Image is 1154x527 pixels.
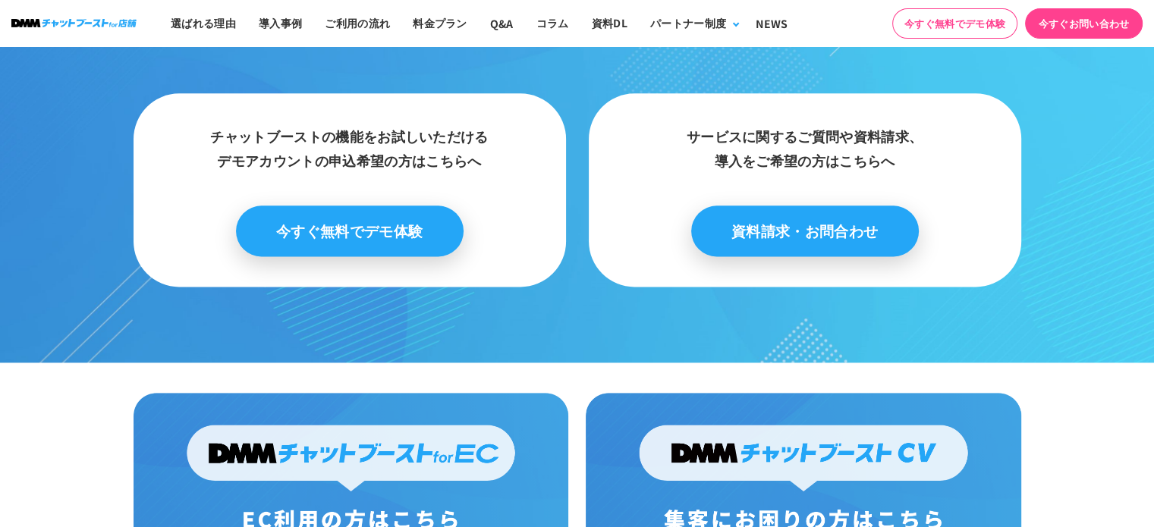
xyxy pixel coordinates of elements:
[236,205,464,256] a: 今すぐ無料でデモ体験
[596,124,1014,173] h3: サービスに関するご質問や資料請求、 導入をご希望の方はこちらへ
[892,8,1017,39] a: 今すぐ無料でデモ体験
[11,19,137,27] img: ロゴ
[650,15,726,31] div: パートナー制度
[1025,8,1143,39] a: 今すぐお問い合わせ
[691,205,919,256] a: 資料請求・お問合わせ
[141,124,558,173] h3: チャットブーストの機能をお試しいただける デモアカウントの申込希望の方はこちらへ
